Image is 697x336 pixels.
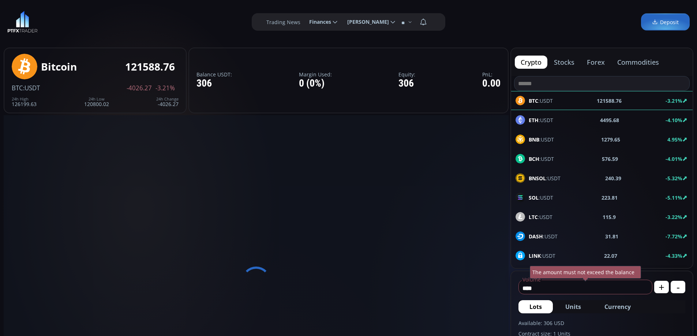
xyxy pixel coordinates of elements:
[482,72,501,77] label: PnL:
[600,116,619,124] b: 4495.68
[654,281,669,293] button: +
[84,97,109,101] div: 24h Low
[41,61,77,72] div: Bitcoin
[529,233,558,240] span: :USDT
[529,116,553,124] span: :USDT
[529,233,543,240] b: DASH
[602,155,618,163] b: 576.59
[155,85,175,91] span: -3.21%
[666,214,682,220] b: -3.22%
[398,72,415,77] label: Equity:
[530,266,641,279] div: The amount must not exceed the balance
[641,14,690,31] a: Deposit
[603,213,616,221] b: 115.9
[593,300,642,313] button: Currency
[666,117,682,124] b: -4.10%
[652,18,679,26] span: Deposit
[529,252,555,260] span: :USDT
[12,97,37,101] div: 24h High
[529,214,538,220] b: LTC
[529,136,539,143] b: BNB
[529,155,554,163] span: :USDT
[529,194,553,201] span: :USDT
[156,97,179,107] div: -4026.27
[299,78,332,89] div: 0 (0%)
[23,84,40,92] span: :USDT
[604,252,617,260] b: 22.07
[12,84,23,92] span: BTC
[602,194,618,201] b: 223.81
[671,281,685,293] button: -
[666,155,682,162] b: -4.01%
[529,174,561,182] span: :USDT
[529,175,546,182] b: BNSOL
[565,302,581,311] span: Units
[266,18,300,26] label: Trading News
[529,302,542,311] span: Lots
[127,85,152,91] span: -4026.27
[605,174,621,182] b: 240.39
[605,233,618,240] b: 31.81
[84,97,109,107] div: 120800.02
[611,56,665,69] button: commodities
[529,194,539,201] b: SOL
[156,97,179,101] div: 24h Change
[304,15,331,29] span: Finances
[518,300,553,313] button: Lots
[666,252,682,259] b: -4.33%
[196,78,232,89] div: 306
[554,300,592,313] button: Units
[529,252,541,259] b: LINK
[529,213,552,221] span: :USDT
[342,15,389,29] span: [PERSON_NAME]
[125,61,175,72] div: 121588.76
[518,319,685,327] label: Available: 306 USD
[548,56,580,69] button: stocks
[601,136,620,143] b: 1279.65
[529,136,554,143] span: :USDT
[529,155,539,162] b: BCH
[529,117,539,124] b: ETH
[196,72,232,77] label: Balance USDT:
[12,97,37,107] div: 126199.63
[515,56,547,69] button: crypto
[666,194,682,201] b: -5.11%
[482,78,501,89] div: 0.00
[604,302,631,311] span: Currency
[398,78,415,89] div: 306
[581,56,611,69] button: forex
[667,136,682,143] b: 4.95%
[299,72,332,77] label: Margin Used:
[7,11,38,33] img: LOGO
[666,233,682,240] b: -7.72%
[666,175,682,182] b: -5.32%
